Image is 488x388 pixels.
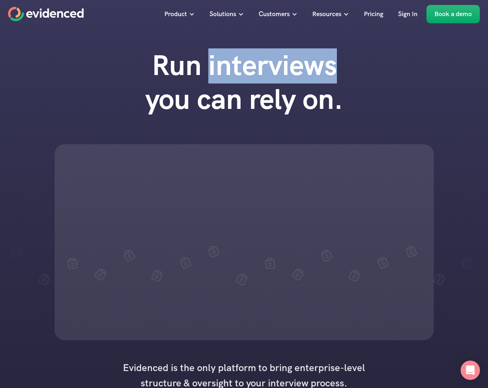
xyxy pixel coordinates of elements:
[8,7,84,21] a: Home
[358,5,389,23] a: Pricing
[164,9,187,19] p: Product
[364,9,383,19] p: Pricing
[426,5,480,23] a: Book a demo
[434,9,472,19] p: Book a demo
[461,361,480,380] div: Open Intercom Messenger
[129,48,359,116] h1: Run interviews you can rely on.
[398,9,417,19] p: Sign In
[392,5,424,23] a: Sign In
[210,9,236,19] p: Solutions
[312,9,341,19] p: Resources
[259,9,290,19] p: Customers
